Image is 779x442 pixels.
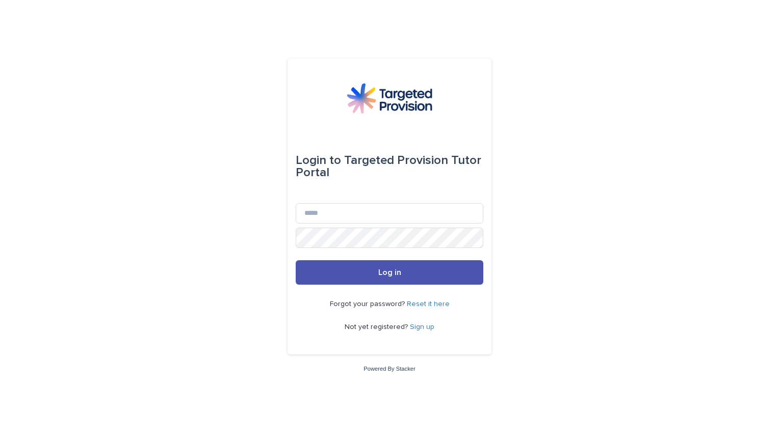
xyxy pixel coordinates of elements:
a: Sign up [410,323,434,330]
span: Login to [296,154,341,167]
button: Log in [296,260,483,285]
div: Targeted Provision Tutor Portal [296,146,483,187]
a: Powered By Stacker [363,366,415,372]
span: Forgot your password? [330,300,407,308]
img: M5nRWzHhSzIhMunXDL62 [347,83,432,114]
span: Not yet registered? [345,323,410,330]
span: Log in [378,268,401,277]
a: Reset it here [407,300,450,308]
